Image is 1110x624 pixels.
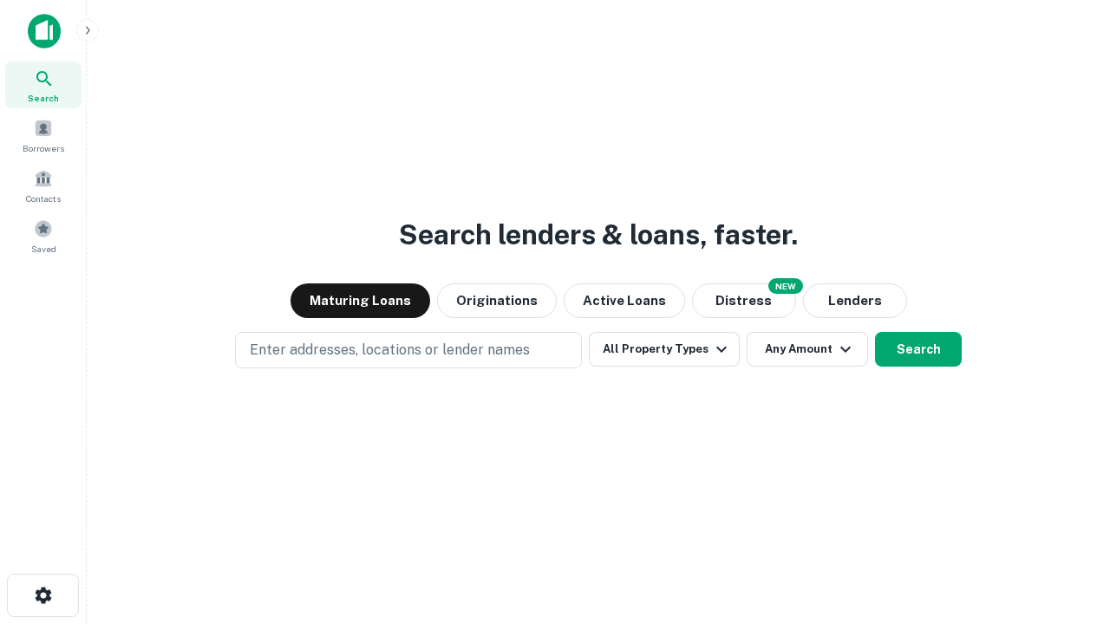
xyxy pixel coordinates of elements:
[5,62,82,108] a: Search
[26,192,61,205] span: Contacts
[28,14,61,49] img: capitalize-icon.png
[28,91,59,105] span: Search
[291,283,430,318] button: Maturing Loans
[5,112,82,159] a: Borrowers
[564,283,685,318] button: Active Loans
[875,332,962,367] button: Search
[235,332,582,368] button: Enter addresses, locations or lender names
[5,162,82,209] a: Contacts
[692,283,796,318] button: Search distressed loans with lien and other non-mortgage details.
[23,141,64,155] span: Borrowers
[399,214,798,256] h3: Search lenders & loans, faster.
[768,278,803,294] div: NEW
[250,340,530,361] p: Enter addresses, locations or lender names
[803,283,907,318] button: Lenders
[31,242,56,256] span: Saved
[5,212,82,259] a: Saved
[1023,485,1110,569] iframe: Chat Widget
[589,332,740,367] button: All Property Types
[747,332,868,367] button: Any Amount
[437,283,557,318] button: Originations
